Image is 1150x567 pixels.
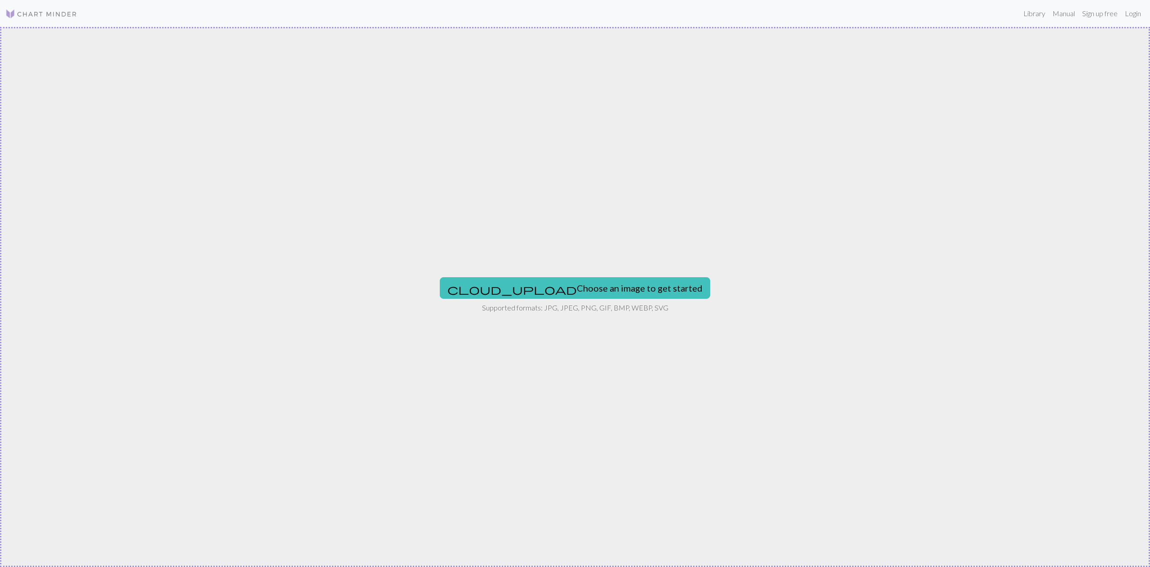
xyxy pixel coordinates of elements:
p: Supported formats: JPG, JPEG, PNG, GIF, BMP, WEBP, SVG [482,302,668,313]
a: Library [1020,4,1049,22]
span: cloud_upload [447,283,577,296]
a: Sign up free [1079,4,1121,22]
img: Logo [5,9,77,19]
a: Manual [1049,4,1079,22]
button: Choose an image to get started [440,277,710,299]
a: Login [1121,4,1145,22]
